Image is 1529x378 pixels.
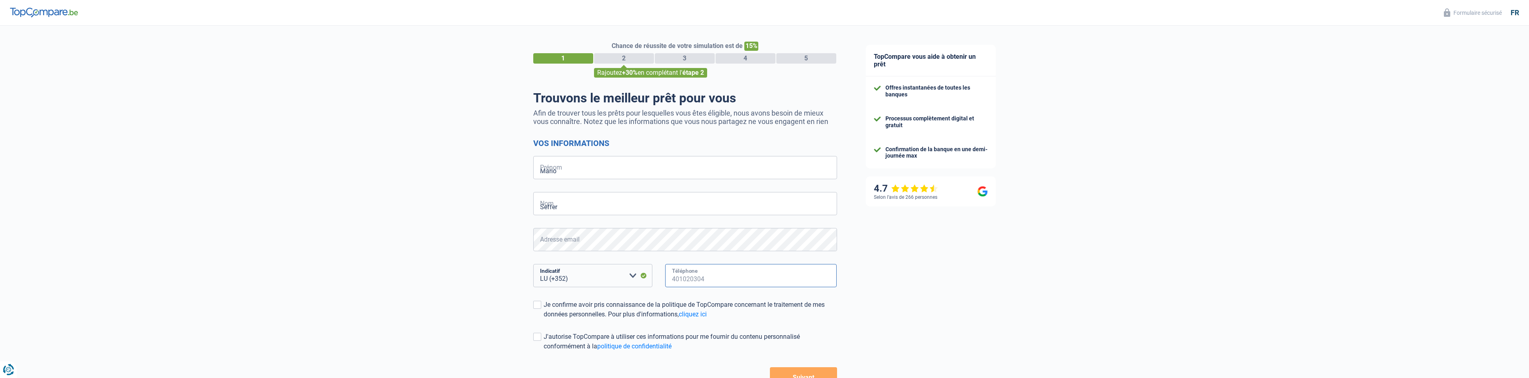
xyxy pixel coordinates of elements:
[744,42,758,51] span: 15%
[594,53,654,64] div: 2
[533,53,593,64] div: 1
[874,183,938,194] div: 4.7
[533,90,837,106] h1: Trouvons le meilleur prêt pour vous
[885,84,988,98] div: Offres instantanées de toutes les banques
[1439,6,1507,19] button: Formulaire sécurisé
[533,138,837,148] h2: Vos informations
[544,332,837,351] div: J'autorise TopCompare à utiliser ces informations pour me fournir du contenu personnalisé conform...
[866,45,996,76] div: TopCompare vous aide à obtenir un prêt
[665,264,837,287] input: 401020304
[612,42,743,50] span: Chance de réussite de votre simulation est de
[885,146,988,160] div: Confirmation de la banque en une demi-journée max
[10,8,78,17] img: TopCompare Logo
[874,194,937,200] div: Selon l’avis de 266 personnes
[655,53,715,64] div: 3
[533,109,837,126] p: Afin de trouver tous les prêts pour lesquelles vous êtes éligible, nous avons besoin de mieux vou...
[885,115,988,129] div: Processus complètement digital et gratuit
[682,69,704,76] span: étape 2
[1511,8,1519,17] div: fr
[679,310,707,318] a: cliquez ici
[544,300,837,319] div: Je confirme avoir pris connaissance de la politique de TopCompare concernant le traitement de mes...
[594,68,707,78] div: Rajoutez en complétant l'
[597,342,672,350] a: politique de confidentialité
[716,53,775,64] div: 4
[622,69,638,76] span: +30%
[776,53,836,64] div: 5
